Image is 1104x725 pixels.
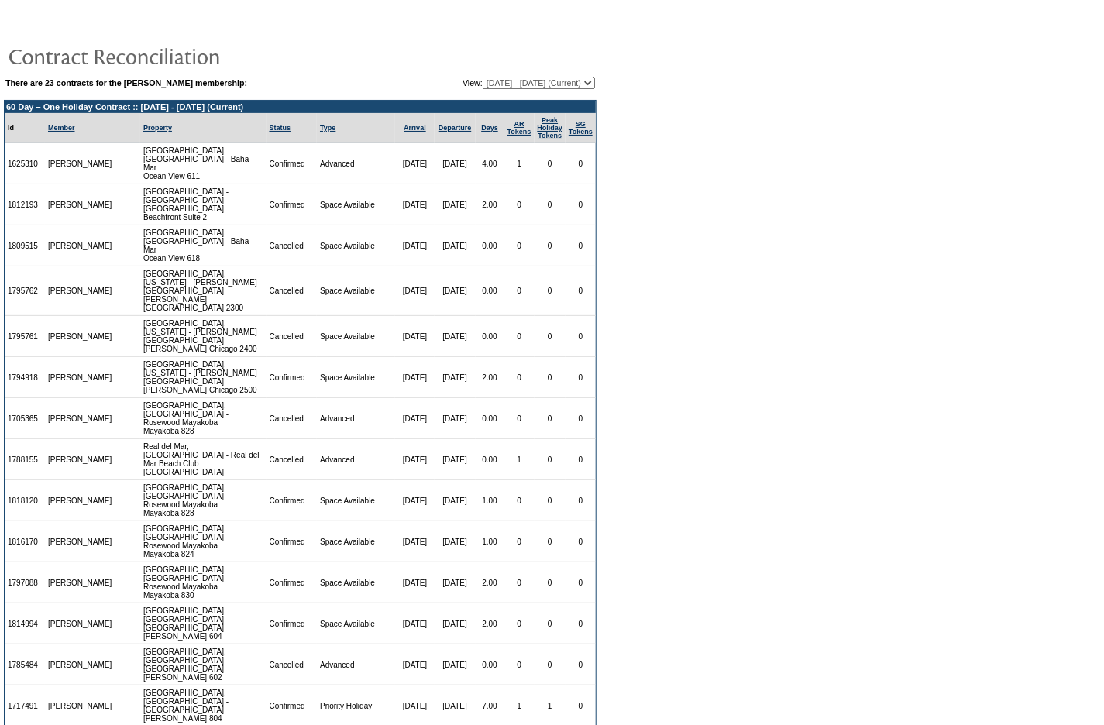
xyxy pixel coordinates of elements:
td: Space Available [317,480,395,521]
td: 0 [504,225,535,266]
td: [DATE] [395,184,434,225]
td: Confirmed [267,184,318,225]
td: Cancelled [267,266,318,316]
td: 0.00 [476,225,504,266]
td: [PERSON_NAME] [45,603,115,644]
td: 0 [535,184,566,225]
td: 0 [535,603,566,644]
td: [DATE] [435,439,476,480]
td: 0 [535,357,566,398]
td: [PERSON_NAME] [45,143,115,184]
td: Confirmed [267,357,318,398]
td: Space Available [317,521,395,562]
td: [GEOGRAPHIC_DATA], [GEOGRAPHIC_DATA] - Rosewood Mayakoba Mayakoba 824 [140,521,267,562]
td: Confirmed [267,562,318,603]
td: Space Available [317,562,395,603]
td: [PERSON_NAME] [45,439,115,480]
td: Cancelled [267,439,318,480]
td: [DATE] [435,316,476,357]
td: 0 [566,143,596,184]
td: 0 [566,398,596,439]
a: Type [320,124,335,132]
td: 1816170 [5,521,45,562]
td: 0 [535,439,566,480]
td: Cancelled [267,398,318,439]
td: 2.00 [476,562,504,603]
td: Cancelled [267,644,318,685]
td: [PERSON_NAME] [45,266,115,316]
a: Departure [439,124,472,132]
td: 60 Day – One Holiday Contract :: [DATE] - [DATE] (Current) [5,101,596,113]
td: [DATE] [435,398,476,439]
td: [DATE] [435,143,476,184]
td: [GEOGRAPHIC_DATA], [GEOGRAPHIC_DATA] - Rosewood Mayakoba Mayakoba 828 [140,480,267,521]
td: 1.00 [476,480,504,521]
td: 0.00 [476,316,504,357]
td: [GEOGRAPHIC_DATA], [US_STATE] - [PERSON_NAME][GEOGRAPHIC_DATA] [PERSON_NAME] [GEOGRAPHIC_DATA] 2300 [140,266,267,316]
td: [DATE] [395,225,434,266]
img: pgTtlContractReconciliation.gif [8,40,318,71]
td: [PERSON_NAME] [45,184,115,225]
td: 0 [566,316,596,357]
td: [DATE] [395,316,434,357]
td: [DATE] [435,357,476,398]
td: 0.00 [476,644,504,685]
a: ARTokens [507,120,531,136]
td: 0 [535,316,566,357]
td: [GEOGRAPHIC_DATA], [GEOGRAPHIC_DATA] - [GEOGRAPHIC_DATA] [PERSON_NAME] 604 [140,603,267,644]
td: [GEOGRAPHIC_DATA], [US_STATE] - [PERSON_NAME][GEOGRAPHIC_DATA] [PERSON_NAME] Chicago 2400 [140,316,267,357]
td: 0 [535,225,566,266]
td: 1785484 [5,644,45,685]
td: Confirmed [267,603,318,644]
td: [DATE] [395,266,434,316]
td: 0 [504,480,535,521]
td: [DATE] [435,644,476,685]
td: Space Available [317,603,395,644]
td: [DATE] [435,521,476,562]
td: [DATE] [395,521,434,562]
td: 0 [535,562,566,603]
td: Confirmed [267,521,318,562]
td: 0 [566,521,596,562]
td: [PERSON_NAME] [45,521,115,562]
td: [DATE] [395,480,434,521]
td: 0 [504,266,535,316]
a: Peak HolidayTokens [538,116,563,139]
td: Confirmed [267,480,318,521]
td: 0 [566,644,596,685]
td: 0 [535,480,566,521]
td: Space Available [317,316,395,357]
td: [DATE] [435,266,476,316]
td: 0.00 [476,398,504,439]
td: 0 [504,184,535,225]
td: 1625310 [5,143,45,184]
td: View: [387,77,595,89]
td: [GEOGRAPHIC_DATA], [US_STATE] - [PERSON_NAME][GEOGRAPHIC_DATA] [PERSON_NAME] Chicago 2500 [140,357,267,398]
b: There are 23 contracts for the [PERSON_NAME] membership: [5,78,247,88]
td: 0 [504,644,535,685]
a: Arrival [404,124,426,132]
td: 0 [566,603,596,644]
td: [DATE] [435,603,476,644]
td: [GEOGRAPHIC_DATA], [GEOGRAPHIC_DATA] - [GEOGRAPHIC_DATA] [PERSON_NAME] 602 [140,644,267,685]
td: 2.00 [476,603,504,644]
td: 4.00 [476,143,504,184]
td: 0 [535,644,566,685]
td: 0 [504,357,535,398]
td: [PERSON_NAME] [45,562,115,603]
a: Property [143,124,172,132]
td: 1795762 [5,266,45,316]
td: Real del Mar, [GEOGRAPHIC_DATA] - Real del Mar Beach Club [GEOGRAPHIC_DATA] [140,439,267,480]
td: 1809515 [5,225,45,266]
td: 0 [535,521,566,562]
td: 1705365 [5,398,45,439]
td: 0.00 [476,266,504,316]
td: 1 [504,439,535,480]
td: [GEOGRAPHIC_DATA], [GEOGRAPHIC_DATA] - Rosewood Mayakoba Mayakoba 830 [140,562,267,603]
td: Cancelled [267,225,318,266]
td: 0 [504,521,535,562]
td: 0 [566,184,596,225]
a: Days [481,124,498,132]
td: 2.00 [476,357,504,398]
td: Advanced [317,644,395,685]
